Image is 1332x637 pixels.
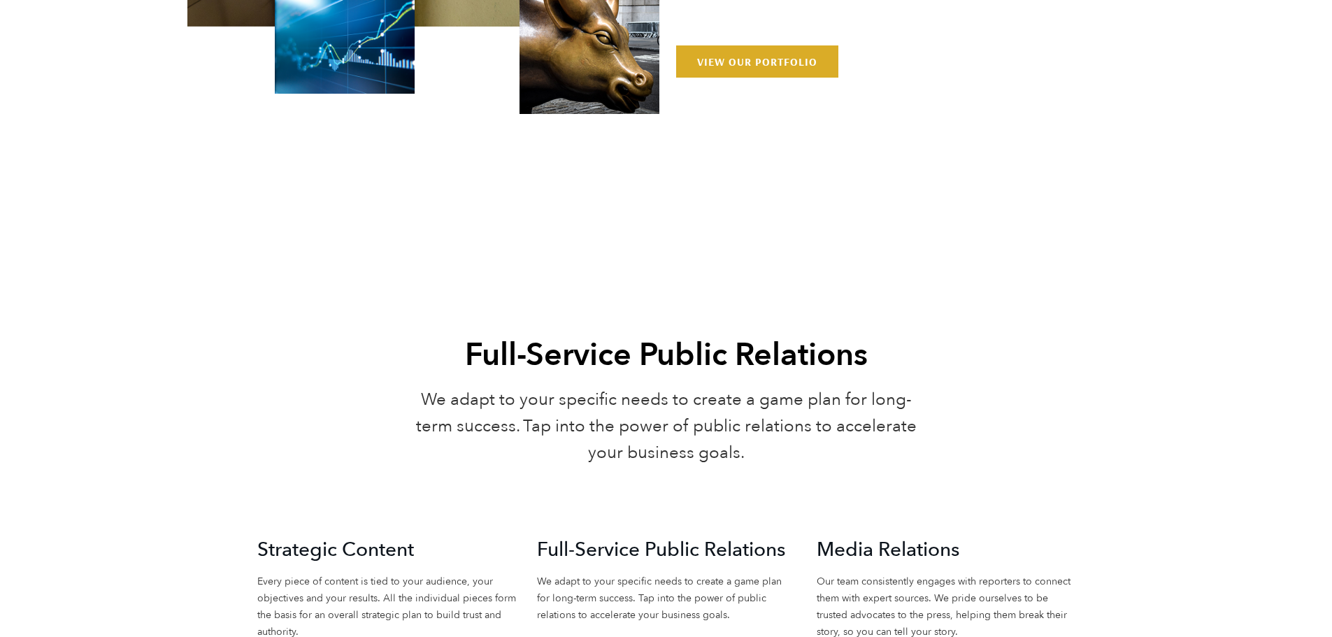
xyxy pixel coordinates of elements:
[408,334,924,376] h2: Full-Service Public Relations
[537,536,796,563] h2: Full-Service Public Relations
[676,45,838,78] a: View Our Portfolio
[817,536,1075,563] h2: Media Relations
[408,387,924,466] p: We adapt to your specific needs to create a game plan for long-term success. Tap into the power o...
[257,536,516,563] h2: Strategic Content
[537,573,796,624] p: We adapt to your specific needs to create a game plan for long-term success. Tap into the power o...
